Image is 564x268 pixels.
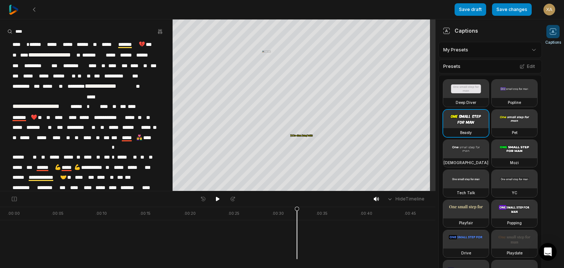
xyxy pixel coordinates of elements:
div: Open Intercom Messenger [539,243,557,261]
button: Edit [517,62,537,71]
div: Presets [438,59,542,73]
h3: Pet [512,130,517,135]
h3: Popping [507,220,522,226]
h3: Playdate [507,250,523,256]
button: Save changes [492,3,532,16]
button: HideTimeline [384,193,427,204]
h3: Deep Diver [456,99,476,105]
img: reap [9,5,19,15]
h3: [DEMOGRAPHIC_DATA] [444,160,488,166]
h3: Drive [461,250,471,256]
h3: Mozi [510,160,519,166]
h3: Popline [508,99,521,105]
button: Save draft [455,3,486,16]
span: Captions [545,40,561,45]
h3: Beasty [460,130,472,135]
h3: YC [512,190,517,196]
h3: Playfair [459,220,473,226]
button: Captions [545,25,561,45]
div: Captions [443,27,478,35]
h3: Tech Talk [457,190,475,196]
div: My Presets [438,42,542,58]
